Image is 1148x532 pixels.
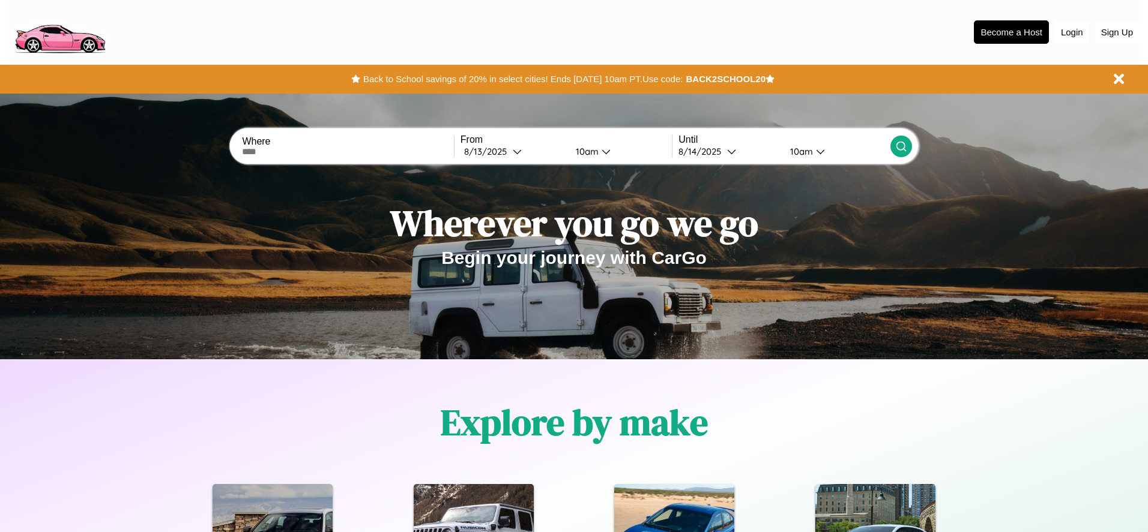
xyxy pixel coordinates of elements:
div: 10am [784,146,816,157]
button: 10am [566,145,672,158]
button: Login [1055,21,1089,43]
label: Until [678,134,890,145]
div: 10am [570,146,602,157]
b: BACK2SCHOOL20 [686,74,766,84]
label: From [461,134,672,145]
button: Become a Host [974,20,1049,44]
button: 8/13/2025 [461,145,566,158]
button: 10am [781,145,890,158]
img: logo [9,6,110,56]
h1: Explore by make [441,398,708,447]
button: Back to School savings of 20% in select cities! Ends [DATE] 10am PT.Use code: [360,71,686,88]
div: 8 / 14 / 2025 [678,146,727,157]
div: 8 / 13 / 2025 [464,146,513,157]
button: Sign Up [1095,21,1139,43]
label: Where [242,136,453,147]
